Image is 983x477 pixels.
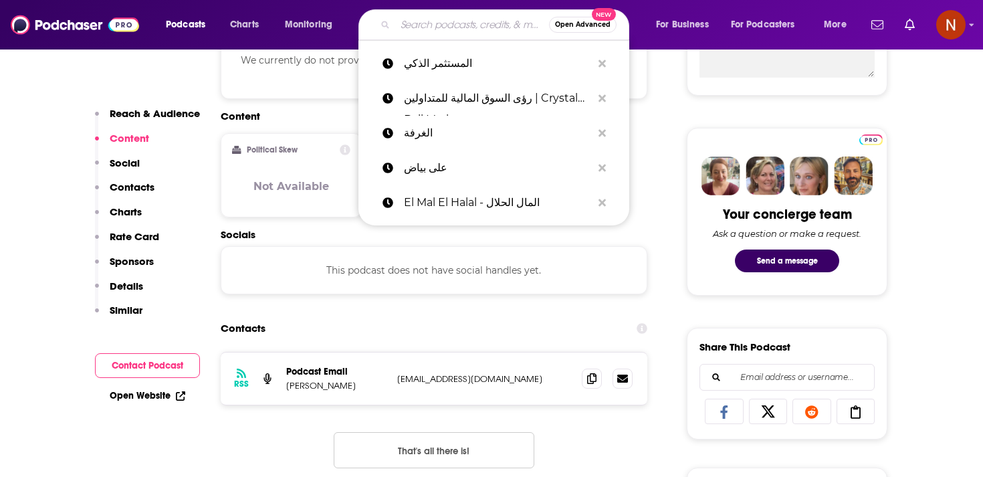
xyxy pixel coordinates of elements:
[404,46,592,81] p: المستثمر الذكي
[156,14,223,35] button: open menu
[95,230,159,255] button: Rate Card
[95,255,154,280] button: Sponsors
[110,107,200,120] p: Reach & Audience
[404,81,592,116] p: رؤى السوق المالية للمتداولين | Crystal Ball Markets
[731,15,795,34] span: For Podcasters
[241,54,627,81] span: We currently do not provide audience demographics for this podcast. To report an error,
[792,399,831,424] a: Share on Reddit
[110,157,140,169] p: Social
[549,17,617,33] button: Open AdvancedNew
[735,250,839,272] button: Send a message
[110,390,185,401] a: Open Website
[247,145,298,155] h2: Political Skew
[253,180,329,193] h3: Not Available
[110,280,143,292] p: Details
[286,380,387,391] p: [PERSON_NAME]
[95,353,200,378] button: Contact Podcast
[95,205,142,230] button: Charts
[95,304,142,328] button: Similar
[95,132,149,157] button: Content
[371,9,642,40] div: Search podcasts, credits, & more...
[397,373,571,385] p: [EMAIL_ADDRESS][DOMAIN_NAME]
[285,15,332,34] span: Monitoring
[234,379,249,389] h3: RSS
[358,151,629,185] a: على بياض
[110,132,149,145] p: Content
[221,110,637,122] h2: Content
[705,399,744,424] a: Share on Facebook
[230,15,259,34] span: Charts
[358,46,629,81] a: المستثمر الذكي
[110,205,142,218] p: Charts
[699,341,790,353] h3: Share This Podcast
[899,13,920,36] a: Show notifications dropdown
[746,157,784,195] img: Barbara Profile
[866,13,889,36] a: Show notifications dropdown
[276,14,350,35] button: open menu
[592,8,616,21] span: New
[824,15,847,34] span: More
[936,10,966,39] img: User Profile
[936,10,966,39] button: Show profile menu
[701,157,740,195] img: Sydney Profile
[221,316,265,341] h2: Contacts
[713,228,861,239] div: Ask a question or make a request.
[656,15,709,34] span: For Business
[11,12,139,37] img: Podchaser - Follow, Share and Rate Podcasts
[395,14,549,35] input: Search podcasts, credits, & more...
[859,132,883,145] a: Pro website
[647,14,726,35] button: open menu
[95,280,143,304] button: Details
[555,21,611,28] span: Open Advanced
[110,255,154,268] p: Sponsors
[722,14,814,35] button: open menu
[404,185,592,220] p: El Mal El Halal - المال الحلال
[110,230,159,243] p: Rate Card
[95,181,154,205] button: Contacts
[334,432,534,468] button: Nothing here.
[749,399,788,424] a: Share on X/Twitter
[814,14,863,35] button: open menu
[699,364,875,391] div: Search followers
[723,206,852,223] div: Your concierge team
[221,14,267,35] a: Charts
[166,15,205,34] span: Podcasts
[404,116,592,151] p: الغرفة
[358,116,629,151] a: الغرفة
[859,134,883,145] img: Podchaser Pro
[110,181,154,193] p: Contacts
[834,157,873,195] img: Jon Profile
[790,157,829,195] img: Jules Profile
[936,10,966,39] span: Logged in as AdelNBM
[286,366,387,377] p: Podcast Email
[837,399,875,424] a: Copy Link
[711,365,863,390] input: Email address or username...
[95,107,200,132] button: Reach & Audience
[221,246,647,294] div: This podcast does not have social handles yet.
[404,151,592,185] p: على بياض
[95,157,140,181] button: Social
[358,185,629,220] a: El Mal El Halal - المال الحلال
[110,304,142,316] p: Similar
[221,228,647,241] h2: Socials
[358,81,629,116] a: رؤى السوق المالية للمتداولين | Crystal Ball Markets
